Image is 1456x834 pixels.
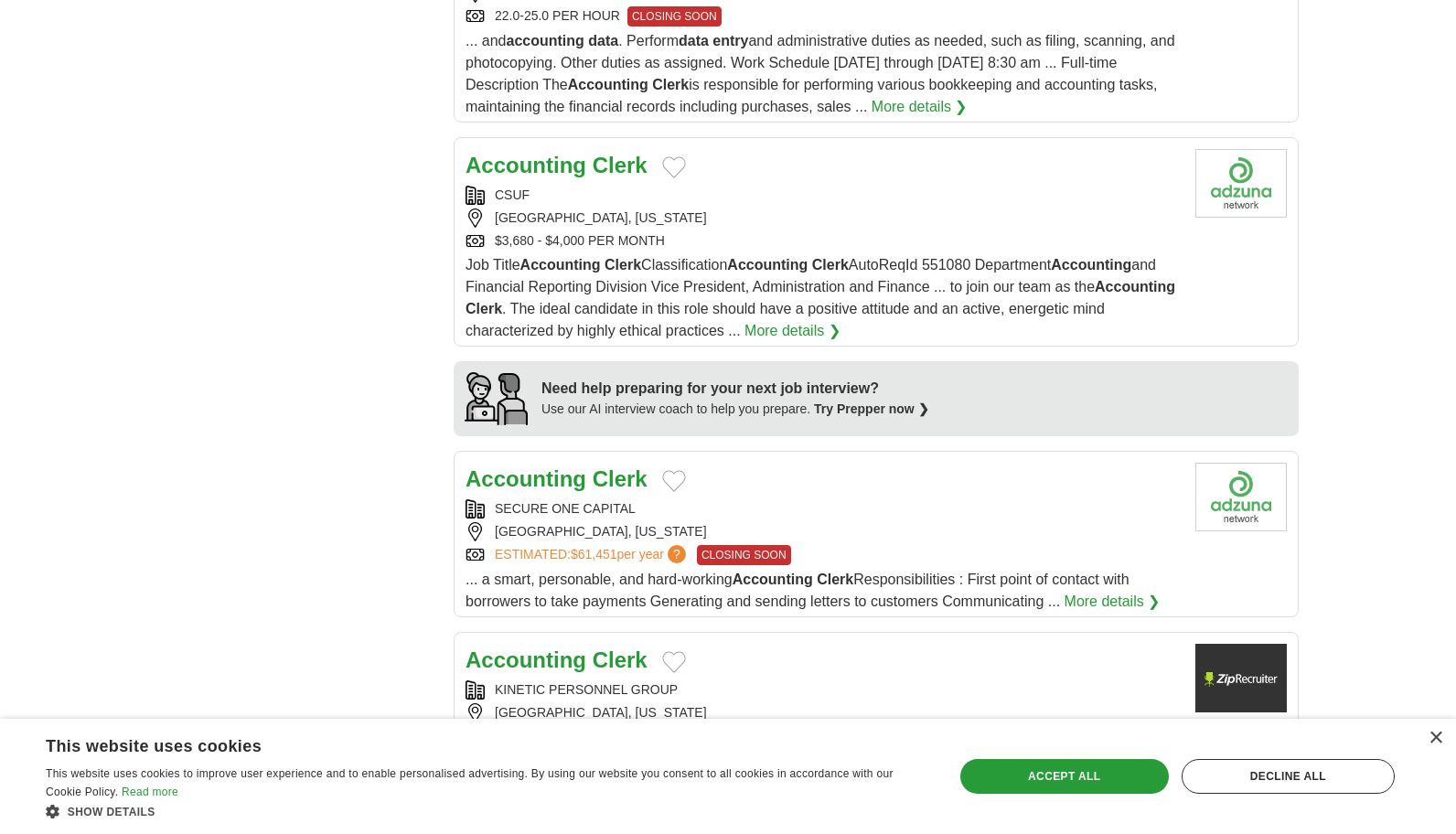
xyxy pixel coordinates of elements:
div: [GEOGRAPHIC_DATA], [US_STATE] [466,208,1181,228]
a: Accounting Clerk [466,647,648,672]
div: This website uses cookies [46,730,881,757]
strong: Clerk [605,257,641,273]
a: Accounting Clerk [466,466,648,491]
strong: Clerk [593,647,648,672]
strong: data [679,33,709,48]
div: SECURE ONE CAPITAL [466,499,1181,519]
a: More details ❯ [1065,591,1161,613]
strong: Accounting [466,466,586,491]
span: Job Title Classification AutoReqId 551080 Department and Financial Reporting Division Vice Presid... [466,257,1175,338]
strong: Accounting [520,257,601,273]
div: Decline all [1182,759,1395,794]
div: Accept all [960,759,1169,794]
button: Add to favorite jobs [662,156,686,178]
strong: Clerk [817,572,853,587]
span: ... and . Perform and administrative duties as needed, such as filing, scanning, and photocopying... [466,33,1175,114]
strong: Accounting [733,572,813,587]
strong: Accounting [1051,257,1131,273]
img: Company logo [1195,149,1287,218]
a: More details ❯ [872,96,968,118]
strong: Accounting [1095,279,1175,294]
div: [GEOGRAPHIC_DATA], [US_STATE] [466,703,1181,722]
span: ? [668,545,686,563]
strong: Accounting [466,153,586,177]
span: CLOSING SOON [627,6,722,27]
div: Close [1429,732,1442,745]
strong: Clerk [812,257,849,273]
img: Company logo [1195,644,1287,712]
a: More details ❯ [744,320,840,342]
strong: data [588,33,618,48]
strong: Clerk [593,153,648,177]
strong: Clerk [652,77,689,92]
div: 22.0-25.0 PER HOUR [466,6,1181,27]
button: Add to favorite jobs [662,651,686,673]
strong: Clerk [593,466,648,491]
div: Show details [46,802,926,820]
strong: Accounting [727,257,808,273]
div: Need help preparing for your next job interview? [541,378,929,400]
strong: Accounting [568,77,648,92]
div: $3,680 - $4,000 PER MONTH [466,231,1181,251]
button: Add to favorite jobs [662,470,686,492]
a: Read more, opens a new window [122,786,178,798]
span: Show details [68,806,155,818]
strong: Clerk [466,301,502,316]
div: KINETIC PERSONNEL GROUP [466,680,1181,700]
span: This website uses cookies to improve user experience and to enable personalised advertising. By u... [46,767,894,798]
a: Accounting Clerk [466,153,648,177]
span: $61,451 [571,547,617,561]
a: ESTIMATED:$61,451per year? [495,545,690,565]
strong: entry [712,33,748,48]
img: Company logo [1195,463,1287,531]
strong: Accounting [466,647,586,672]
a: Try Prepper now ❯ [814,401,929,416]
strong: accounting [506,33,583,48]
div: Use our AI interview coach to help you prepare. [541,400,929,419]
span: ... a smart, personable, and hard-working Responsibilities : First point of contact with borrower... [466,572,1129,609]
div: [GEOGRAPHIC_DATA], [US_STATE] [466,522,1181,541]
span: CLOSING SOON [697,545,791,565]
div: CSUF [466,186,1181,205]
